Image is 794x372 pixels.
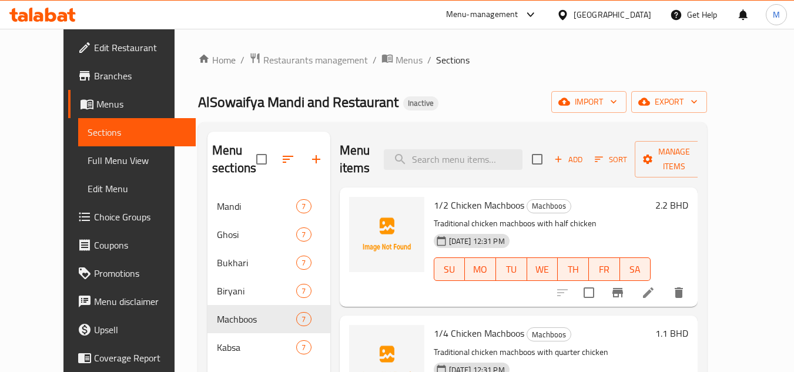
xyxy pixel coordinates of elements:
li: / [373,53,377,67]
span: [DATE] 12:31 PM [444,236,510,247]
span: Menus [396,53,423,67]
span: Restaurants management [263,53,368,67]
a: Edit Restaurant [68,33,196,62]
span: Add [552,153,584,166]
button: Add section [302,145,330,173]
span: 7 [297,257,310,269]
span: Mandi [217,199,296,213]
span: Upsell [94,323,187,337]
a: Branches [68,62,196,90]
button: SA [620,257,651,281]
button: Manage items [635,141,713,177]
nav: Menu sections [207,187,330,366]
button: Add [550,150,587,169]
span: Sort sections [274,145,302,173]
span: Coverage Report [94,351,187,365]
span: Ghosi [217,227,296,242]
p: Traditional chicken machboos with quarter chicken [434,345,651,360]
span: Select all sections [249,147,274,172]
span: Select to update [577,280,601,305]
button: export [631,91,707,113]
h6: 1.1 BHD [655,325,688,341]
button: Branch-specific-item [604,279,632,307]
button: Sort [592,150,630,169]
span: MO [470,261,491,278]
span: SA [625,261,646,278]
h6: 2.2 BHD [655,197,688,213]
button: MO [465,257,496,281]
a: Coverage Report [68,344,196,372]
span: Bukhari [217,256,296,270]
button: SU [434,257,465,281]
span: M [773,8,780,21]
span: Add item [550,150,587,169]
img: 1/2 Chicken Machboos [349,197,424,272]
span: Sort items [587,150,635,169]
div: [GEOGRAPHIC_DATA] [574,8,651,21]
div: items [296,340,311,354]
div: Kabsa7 [207,333,330,361]
div: Ghosi7 [207,220,330,249]
button: FR [589,257,620,281]
a: Edit Menu [78,175,196,203]
span: Full Menu View [88,153,187,167]
span: Coupons [94,238,187,252]
span: Manage items [644,145,704,174]
button: TH [558,257,589,281]
span: 7 [297,229,310,240]
span: Select section [525,147,550,172]
div: Inactive [403,96,438,110]
p: Traditional chicken machboos with half chicken [434,216,651,231]
span: SU [439,261,461,278]
h2: Menu items [340,142,370,177]
span: Machboos [527,328,571,341]
a: Coupons [68,231,196,259]
span: Menu disclaimer [94,294,187,309]
span: 1/2 Chicken Machboos [434,196,524,214]
a: Menus [68,90,196,118]
nav: breadcrumb [198,52,707,68]
span: import [561,95,617,109]
div: Mandi7 [207,192,330,220]
a: Edit menu item [641,286,655,300]
a: Upsell [68,316,196,344]
span: Machboos [527,199,571,213]
button: delete [665,279,693,307]
span: 7 [297,201,310,212]
span: 7 [297,342,310,353]
span: export [641,95,698,109]
a: Menu disclaimer [68,287,196,316]
input: search [384,149,522,170]
div: Bukhari7 [207,249,330,277]
button: import [551,91,627,113]
span: Sort [595,153,627,166]
span: Edit Restaurant [94,41,187,55]
div: Machboos7 [207,305,330,333]
span: Sections [436,53,470,67]
span: TH [562,261,584,278]
a: Home [198,53,236,67]
a: Choice Groups [68,203,196,231]
span: 1/4 Chicken Machboos [434,324,524,342]
button: TU [496,257,527,281]
span: Machboos [217,312,296,326]
div: items [296,256,311,270]
h2: Menu sections [212,142,256,177]
span: 7 [297,314,310,325]
div: Biryani7 [207,277,330,305]
span: Edit Menu [88,182,187,196]
span: Sections [88,125,187,139]
span: 7 [297,286,310,297]
div: items [296,227,311,242]
span: Menus [96,97,187,111]
span: FR [594,261,615,278]
span: TU [501,261,522,278]
div: items [296,199,311,213]
div: items [296,284,311,298]
a: Restaurants management [249,52,368,68]
button: WE [527,257,558,281]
